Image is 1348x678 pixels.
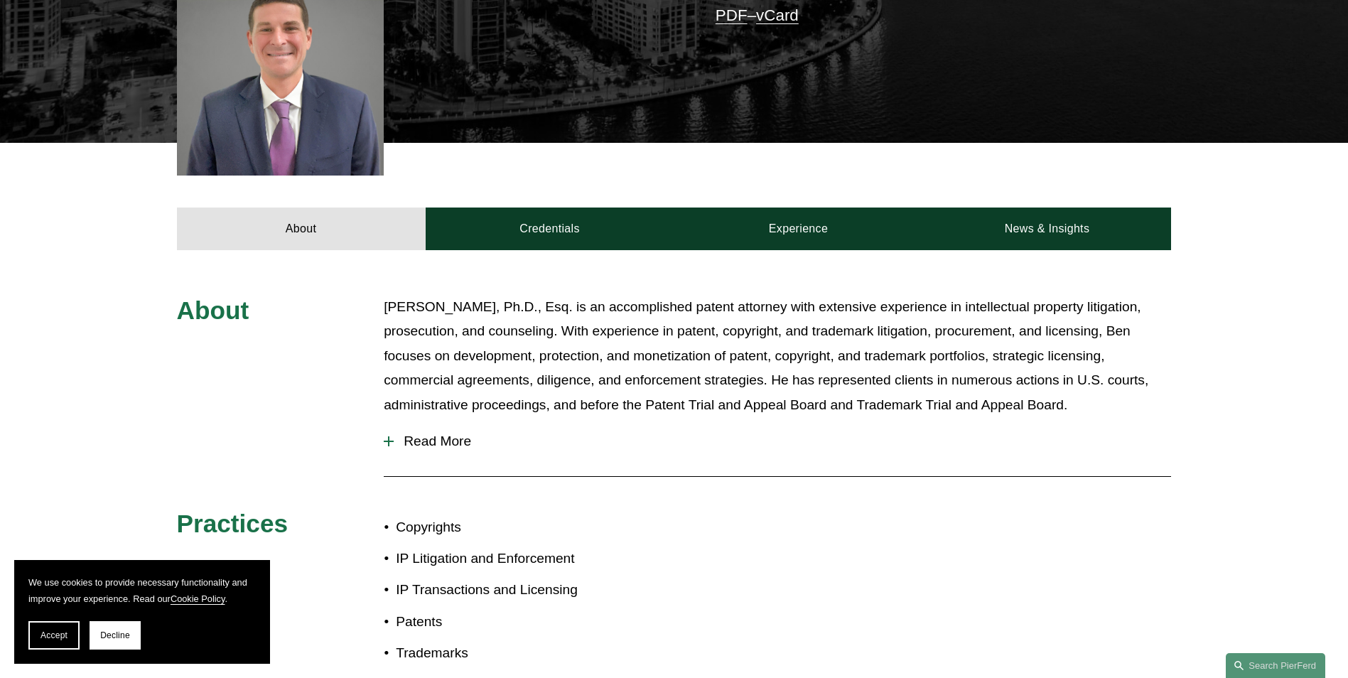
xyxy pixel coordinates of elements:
[396,515,674,540] p: Copyrights
[171,593,225,604] a: Cookie Policy
[28,621,80,650] button: Accept
[396,578,674,603] p: IP Transactions and Licensing
[28,574,256,607] p: We use cookies to provide necessary functionality and improve your experience. Read our .
[396,547,674,571] p: IP Litigation and Enforcement
[41,630,68,640] span: Accept
[394,434,1171,449] span: Read More
[396,610,674,635] p: Patents
[716,6,748,24] a: PDF
[14,560,270,664] section: Cookie banner
[426,208,674,250] a: Credentials
[922,208,1171,250] a: News & Insights
[384,295,1171,418] p: [PERSON_NAME], Ph.D., Esq. is an accomplished patent attorney with extensive experience in intell...
[100,630,130,640] span: Decline
[384,423,1171,460] button: Read More
[177,296,249,324] span: About
[1226,653,1325,678] a: Search this site
[674,208,923,250] a: Experience
[177,510,289,537] span: Practices
[396,641,674,666] p: Trademarks
[756,6,799,24] a: vCard
[90,621,141,650] button: Decline
[177,208,426,250] a: About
